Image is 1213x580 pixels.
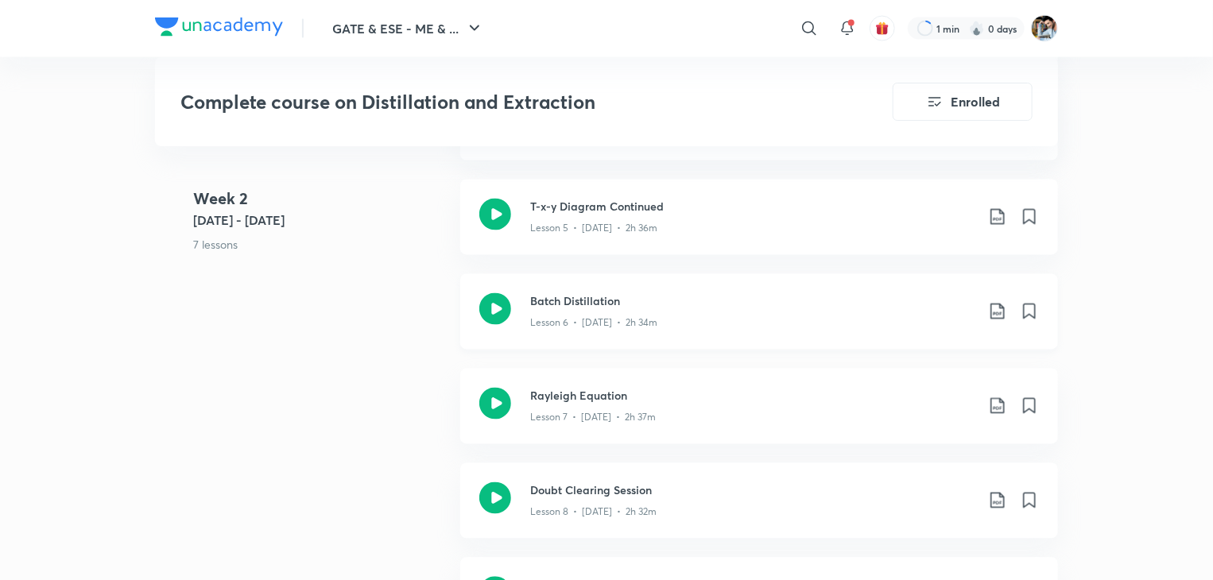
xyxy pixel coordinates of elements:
button: GATE & ESE - ME & ... [323,13,494,44]
a: T-x-y Diagram ContinuedLesson 5 • [DATE] • 2h 36m [460,180,1058,274]
img: avatar [875,21,889,36]
h3: T-x-y Diagram Continued [530,199,975,215]
h3: Rayleigh Equation [530,388,975,404]
button: Enrolled [893,83,1033,121]
p: Lesson 8 • [DATE] • 2h 32m [530,505,657,520]
h3: Complete course on Distillation and Extraction [180,91,803,114]
h3: Batch Distillation [530,293,975,310]
h5: [DATE] - [DATE] [193,211,448,230]
p: Lesson 5 • [DATE] • 2h 36m [530,222,657,236]
a: Company Logo [155,17,283,41]
button: avatar [870,16,895,41]
img: streak [969,21,985,37]
h4: Week 2 [193,187,448,211]
a: Batch DistillationLesson 6 • [DATE] • 2h 34m [460,274,1058,369]
img: Suraj Das [1031,15,1058,42]
p: Lesson 6 • [DATE] • 2h 34m [530,316,657,331]
h3: Doubt Clearing Session [530,482,975,499]
img: Company Logo [155,17,283,37]
a: Rayleigh EquationLesson 7 • [DATE] • 2h 37m [460,369,1058,463]
a: Doubt Clearing SessionLesson 8 • [DATE] • 2h 32m [460,463,1058,558]
p: Lesson 7 • [DATE] • 2h 37m [530,411,656,425]
p: 7 lessons [193,236,448,253]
